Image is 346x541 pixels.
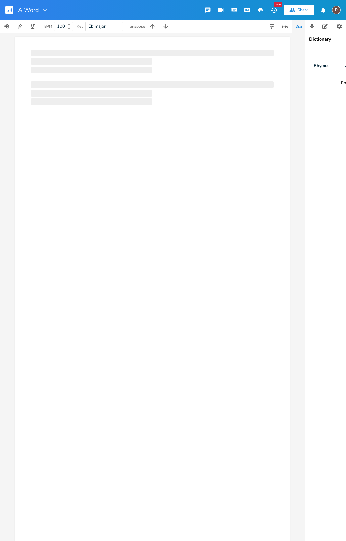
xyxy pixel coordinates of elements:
div: New [274,2,282,7]
div: BPM [44,25,52,28]
div: Transpose [127,24,145,28]
div: Key [77,24,83,28]
button: P [332,2,341,18]
button: New [267,4,280,16]
div: Rhymes [305,59,338,72]
div: Paul H [332,6,341,14]
span: A Word [18,7,39,13]
button: Share [284,5,314,15]
span: Eb major [88,23,106,29]
div: Share [297,7,309,13]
